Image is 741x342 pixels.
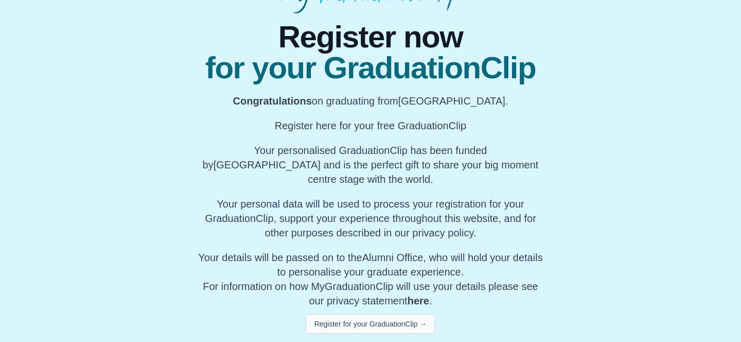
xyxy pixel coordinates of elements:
p: Your personalised GraduationClip has been funded by [GEOGRAPHIC_DATA] and is the perfect gift to ... [198,143,543,186]
span: for your GraduationClip [198,53,543,83]
p: on graduating from [GEOGRAPHIC_DATA]. [198,94,543,108]
button: Register for your GraduationClip → [306,314,436,334]
span: Alumni Office [362,252,424,263]
p: Register here for your free GraduationClip [198,118,543,133]
span: Your details will be passed on to the , who will hold your details to personalise your graduate e... [198,252,542,278]
p: Your personal data will be used to process your registration for your GraduationClip, support you... [198,197,543,240]
b: Congratulations [233,95,312,107]
span: Register now [198,22,543,53]
span: For information on how MyGraduationClip will use your details please see our privacy statement . [198,252,542,306]
a: here [408,295,429,306]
